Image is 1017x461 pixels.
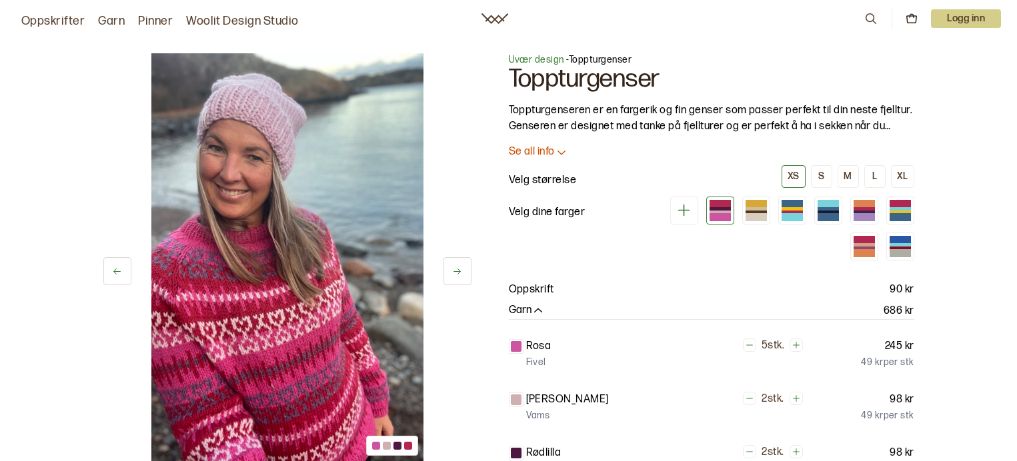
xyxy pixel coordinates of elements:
[526,356,546,369] p: Fivel
[890,445,914,461] p: 98 kr
[897,171,908,183] div: XL
[762,446,784,460] p: 2 stk.
[886,232,914,260] div: Variant 8
[788,171,800,183] div: XS
[138,12,173,31] a: Pinner
[762,392,784,406] p: 2 stk.
[526,392,609,408] p: [PERSON_NAME]
[782,165,806,188] button: XS
[509,205,586,221] p: Velg dine farger
[526,409,550,422] p: Vams
[762,339,784,353] p: 5 stk.
[850,197,878,225] div: Variant 5
[526,338,552,354] p: Rosa
[864,165,886,188] button: L
[844,171,852,183] div: M
[481,13,508,24] a: Woolit
[706,197,734,225] div: Variant 1
[509,145,555,159] p: Se all info
[814,197,842,225] div: Variant 4
[850,232,878,260] div: Variant 7 (utsolgt)
[886,197,914,225] div: Variant 6
[509,103,914,135] p: Toppturgenseren er en fargerik og fin genser som passer perfekt til din neste fjelltur. Genseren ...
[890,282,914,298] p: 90 kr
[885,338,914,354] p: 245 kr
[526,445,562,461] p: Rødlilla
[151,53,423,461] img: Bilde av oppskrift
[931,9,1001,28] button: User dropdown
[931,9,1001,28] p: Logg inn
[838,165,859,188] button: M
[509,67,914,92] h1: Toppturgenser
[818,171,824,183] div: S
[742,197,770,225] div: Variant 2 (utsolgt)
[891,165,914,188] button: XL
[884,303,914,319] p: 686 kr
[861,356,914,369] p: 49 kr per stk
[778,197,806,225] div: Variant 3
[861,409,914,422] p: 49 kr per stk
[509,173,577,189] p: Velg størrelse
[811,165,832,188] button: S
[509,282,554,298] p: Oppskrift
[21,12,85,31] a: Oppskrifter
[872,171,877,183] div: L
[186,12,299,31] a: Woolit Design Studio
[98,12,125,31] a: Garn
[509,145,914,159] button: Se all info
[890,392,914,408] p: 98 kr
[509,304,545,318] button: Garn
[509,53,914,67] p: - Toppturgenser
[509,54,564,65] a: Uvær design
